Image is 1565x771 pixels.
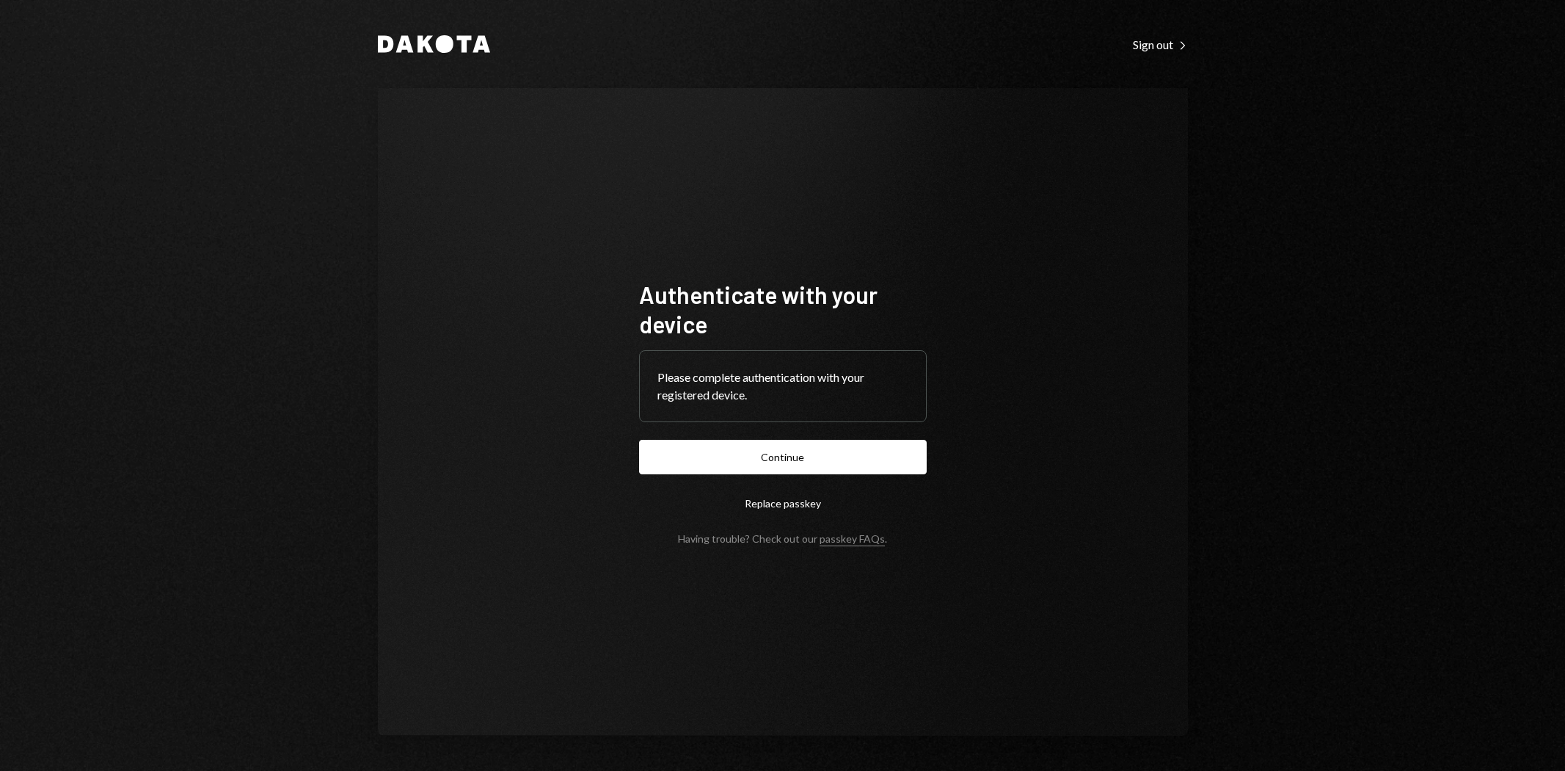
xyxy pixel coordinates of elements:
a: Sign out [1133,36,1188,52]
button: Replace passkey [639,486,927,521]
div: Sign out [1133,37,1188,52]
a: passkey FAQs [820,532,885,546]
div: Having trouble? Check out our . [678,532,887,545]
h1: Authenticate with your device [639,280,927,339]
button: Continue [639,440,927,474]
div: Please complete authentication with your registered device. [657,369,908,404]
